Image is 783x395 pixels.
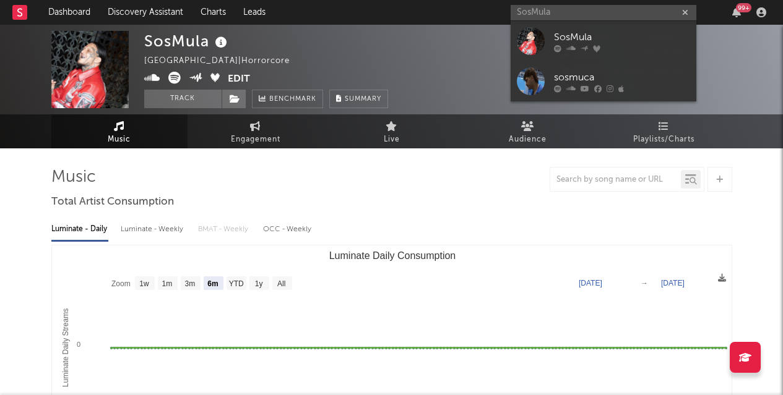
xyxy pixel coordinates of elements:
[51,114,188,148] a: Music
[345,96,381,103] span: Summary
[460,114,596,148] a: Audience
[511,21,696,61] a: SosMula
[511,61,696,101] a: sosmuca
[184,279,195,288] text: 3m
[633,132,694,147] span: Playlists/Charts
[661,279,685,287] text: [DATE]
[554,30,690,45] div: SosMula
[111,279,131,288] text: Zoom
[550,175,681,185] input: Search by song name or URL
[269,92,316,107] span: Benchmark
[76,341,80,348] text: 0
[121,219,186,240] div: Luminate - Weekly
[736,3,751,12] div: 99 +
[144,54,304,69] div: [GEOGRAPHIC_DATA] | Horrorcore
[384,132,400,147] span: Live
[579,279,602,287] text: [DATE]
[263,219,313,240] div: OCC - Weekly
[61,308,70,387] text: Luminate Daily Streams
[641,279,648,287] text: →
[554,70,690,85] div: sosmuca
[329,250,456,261] text: Luminate Daily Consumption
[254,279,262,288] text: 1y
[329,90,388,108] button: Summary
[596,114,732,148] a: Playlists/Charts
[51,195,174,210] span: Total Artist Consumption
[228,72,250,87] button: Edit
[51,219,108,240] div: Luminate - Daily
[144,90,222,108] button: Track
[188,114,324,148] a: Engagement
[732,7,741,17] button: 99+
[228,279,243,288] text: YTD
[108,132,131,147] span: Music
[231,132,280,147] span: Engagement
[252,90,323,108] a: Benchmark
[139,279,149,288] text: 1w
[511,5,696,20] input: Search for artists
[277,279,285,288] text: All
[509,132,547,147] span: Audience
[207,279,218,288] text: 6m
[162,279,172,288] text: 1m
[324,114,460,148] a: Live
[144,31,230,51] div: SosMula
